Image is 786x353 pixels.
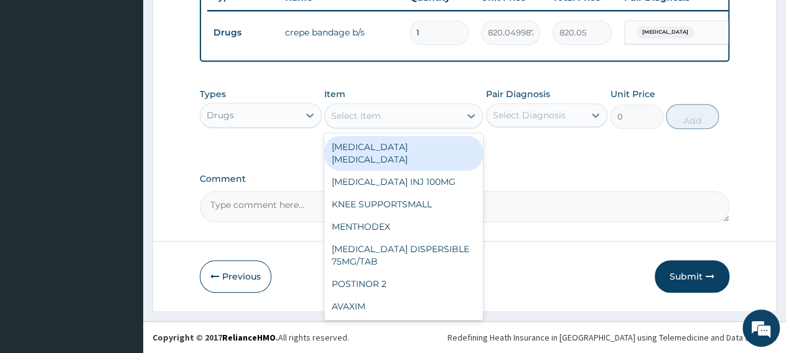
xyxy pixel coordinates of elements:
[324,193,483,215] div: KNEE SUPPORTSMALL
[222,332,276,343] a: RelianceHMO
[324,171,483,193] div: [MEDICAL_DATA] INJ 100MG
[324,136,483,171] div: [MEDICAL_DATA] [MEDICAL_DATA]
[23,62,50,93] img: d_794563401_company_1708531726252_794563401
[610,88,655,100] label: Unit Price
[72,100,172,226] span: We're online!
[486,88,550,100] label: Pair Diagnosis
[324,88,345,100] label: Item
[331,110,381,122] div: Select Item
[324,318,483,340] div: [MEDICAL_DATA] INJ
[666,104,719,129] button: Add
[207,109,234,121] div: Drugs
[143,321,786,353] footer: All rights reserved.
[65,70,209,86] div: Chat with us now
[324,295,483,318] div: AVAXIM
[207,21,279,44] td: Drugs
[324,215,483,238] div: MENTHODEX
[6,227,237,271] textarea: Type your message and hit 'Enter'
[324,238,483,273] div: [MEDICAL_DATA] DISPERSIBLE 75MG/TAB
[493,109,566,121] div: Select Diagnosis
[279,20,403,45] td: crepe bandage b/s
[204,6,234,36] div: Minimize live chat window
[655,260,729,293] button: Submit
[200,89,226,100] label: Types
[200,260,271,293] button: Previous
[324,273,483,295] div: POSTINOR 2
[152,332,278,343] strong: Copyright © 2017 .
[636,26,695,39] span: [MEDICAL_DATA]
[447,331,777,344] div: Redefining Heath Insurance in [GEOGRAPHIC_DATA] using Telemedicine and Data Science!
[200,174,729,184] label: Comment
